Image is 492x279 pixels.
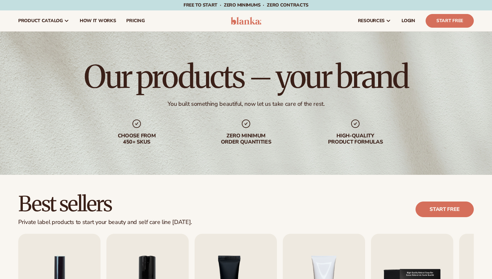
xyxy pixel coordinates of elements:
div: Private label products to start your beauty and self care line [DATE]. [18,219,192,226]
span: How It Works [80,18,116,23]
a: LOGIN [396,10,420,31]
a: resources [353,10,396,31]
div: Zero minimum order quantities [204,133,288,145]
span: LOGIN [402,18,415,23]
div: Choose from 450+ Skus [95,133,178,145]
span: resources [358,18,385,23]
div: You built something beautiful, now let us take care of the rest. [168,100,325,108]
span: Free to start · ZERO minimums · ZERO contracts [184,2,308,8]
span: product catalog [18,18,63,23]
span: pricing [126,18,144,23]
a: How It Works [75,10,121,31]
h1: Our products – your brand [84,61,408,92]
a: pricing [121,10,150,31]
a: Start Free [426,14,474,28]
img: logo [231,17,262,25]
div: High-quality product formulas [314,133,397,145]
a: product catalog [13,10,75,31]
h2: Best sellers [18,193,192,215]
a: Start free [416,202,474,217]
